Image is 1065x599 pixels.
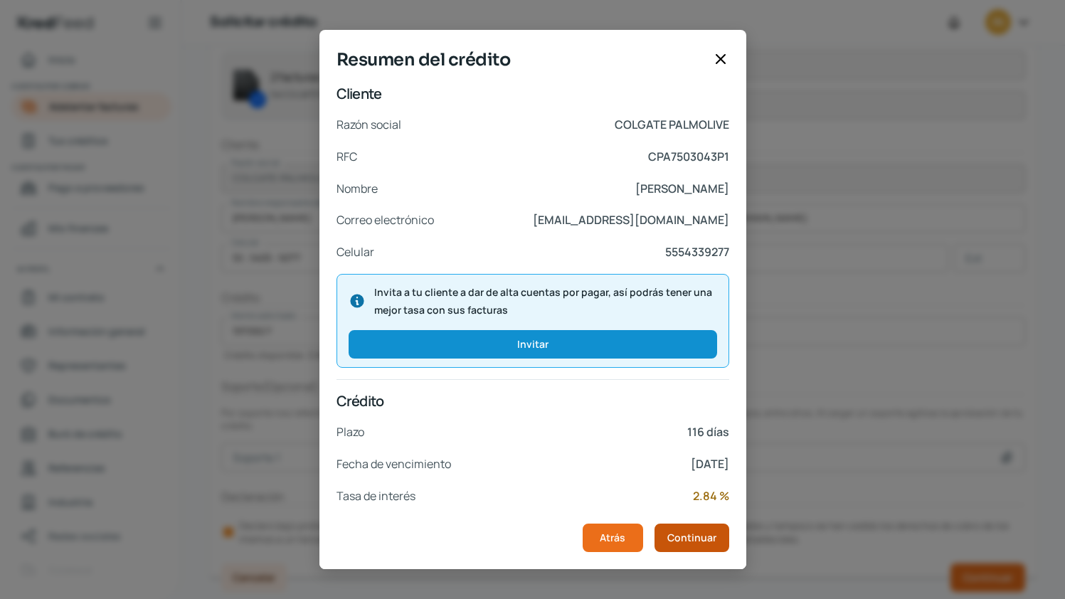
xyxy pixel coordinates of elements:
[374,283,717,319] span: Invita a tu cliente a dar de alta cuentas por pagar, así podrás tener una mejor tasa con sus fact...
[337,486,415,507] p: Tasa de interés
[337,422,364,442] p: Plazo
[600,533,625,543] span: Atrás
[337,47,706,73] span: Resumen del crédito
[691,454,729,475] p: [DATE]
[517,339,549,349] span: Invitar
[635,179,729,199] p: [PERSON_NAME]
[349,330,717,359] button: Invitar
[615,115,729,135] p: COLGATE PALMOLIVE
[337,115,401,135] p: Razón social
[693,486,729,507] p: 2.84 %
[337,179,378,199] p: Nombre
[583,524,643,552] button: Atrás
[667,533,716,543] span: Continuar
[337,391,729,410] p: Crédito
[337,210,434,230] p: Correo electrónico
[687,422,729,442] p: 116 días
[337,454,451,475] p: Fecha de vencimiento
[655,524,729,552] button: Continuar
[648,147,729,167] p: CPA7503043P1
[337,242,374,263] p: Celular
[337,147,357,167] p: RFC
[337,84,729,103] p: Cliente
[533,210,729,230] p: [EMAIL_ADDRESS][DOMAIN_NAME]
[665,242,729,263] p: 5554339277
